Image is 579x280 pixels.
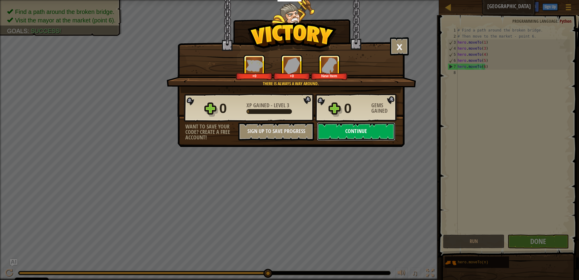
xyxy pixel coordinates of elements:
div: +0 [237,74,271,78]
span: 3 [287,102,289,109]
img: Gems Gained [284,57,300,74]
img: XP Gained [246,60,263,72]
div: +0 [275,74,309,78]
img: Victory [247,22,337,53]
img: New Item [321,57,338,74]
div: 0 [219,99,243,118]
div: New Item [312,74,346,78]
div: Want to save your code? Create a free account! [185,124,238,140]
span: Level [273,102,287,109]
div: 0 [344,99,368,118]
button: × [390,37,409,55]
div: There is always a way around. [195,81,386,87]
div: - [246,103,289,108]
button: Continue [317,122,395,141]
div: Gems Gained [371,103,399,114]
button: Sign Up to Save Progress [238,122,314,141]
span: XP Gained [246,102,271,109]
